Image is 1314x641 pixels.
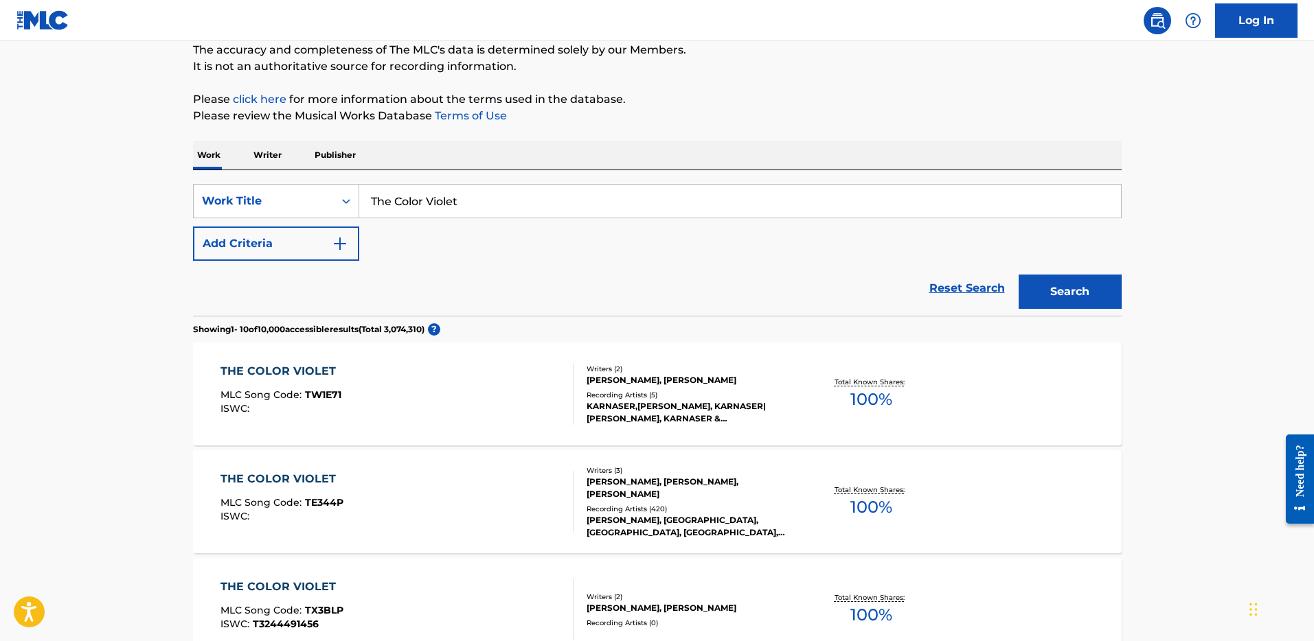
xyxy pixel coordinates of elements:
[253,618,319,630] span: T3244491456
[1215,3,1298,38] a: Log In
[850,387,892,412] span: 100 %
[305,496,343,509] span: TE344P
[220,402,253,415] span: ISWC :
[249,141,286,170] p: Writer
[193,141,225,170] p: Work
[193,226,359,261] button: Add Criteria
[587,400,794,425] div: KARNASER,[PERSON_NAME], KARNASER|[PERSON_NAME], KARNASER & [PERSON_NAME], KARNASER, KARNASER|[PER...
[220,363,343,380] div: THE COLOR VIOLET
[193,342,1122,445] a: THE COLOR VIOLETMLC Song Code:TW1E71ISWC:Writers (2)[PERSON_NAME], [PERSON_NAME]Recording Artists...
[1144,7,1171,34] a: Public Search
[202,193,326,209] div: Work Title
[193,323,424,336] p: Showing 1 - 10 of 10,000 accessible results (Total 3,074,310 )
[587,618,794,628] div: Recording Artists ( 0 )
[922,273,1012,303] a: Reset Search
[835,485,908,495] p: Total Known Shares:
[428,323,440,336] span: ?
[587,602,794,614] div: [PERSON_NAME], [PERSON_NAME]
[587,465,794,476] div: Writers ( 3 )
[16,10,69,30] img: MLC Logo
[1249,589,1258,630] div: Drag
[850,495,892,520] span: 100 %
[432,109,507,122] a: Terms of Use
[193,42,1122,58] p: The accuracy and completeness of The MLC's data is determined solely by our Members.
[587,374,794,386] div: [PERSON_NAME], [PERSON_NAME]
[193,108,1122,124] p: Please review the Musical Works Database
[1149,12,1166,29] img: search
[193,91,1122,108] p: Please for more information about the terms used in the database.
[1179,7,1207,34] div: Help
[850,603,892,627] span: 100 %
[1276,424,1314,535] iframe: Resource Center
[305,604,343,616] span: TX3BLP
[1185,12,1201,29] img: help
[1245,575,1314,641] iframe: Chat Widget
[310,141,360,170] p: Publisher
[587,390,794,400] div: Recording Artists ( 5 )
[220,579,343,595] div: THE COLOR VIOLET
[220,496,305,509] span: MLC Song Code :
[193,58,1122,75] p: It is not an authoritative source for recording information.
[587,476,794,500] div: [PERSON_NAME], [PERSON_NAME], [PERSON_NAME]
[220,510,253,522] span: ISWC :
[332,235,348,252] img: 9d2ae6d4665cec9f34b9.svg
[587,514,794,539] div: [PERSON_NAME], [GEOGRAPHIC_DATA], [GEOGRAPHIC_DATA], [GEOGRAPHIC_DATA], [GEOGRAPHIC_DATA]
[220,618,253,630] span: ISWC :
[220,388,305,401] span: MLC Song Code :
[835,592,908,603] p: Total Known Shares:
[1019,275,1122,309] button: Search
[193,184,1122,316] form: Search Form
[587,592,794,602] div: Writers ( 2 )
[193,450,1122,553] a: THE COLOR VIOLETMLC Song Code:TE344PISWC:Writers (3)[PERSON_NAME], [PERSON_NAME], [PERSON_NAME]Re...
[587,504,794,514] div: Recording Artists ( 420 )
[587,364,794,374] div: Writers ( 2 )
[233,93,286,106] a: click here
[220,471,343,487] div: THE COLOR VIOLET
[305,388,341,401] span: TW1E71
[220,604,305,616] span: MLC Song Code :
[835,377,908,387] p: Total Known Shares:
